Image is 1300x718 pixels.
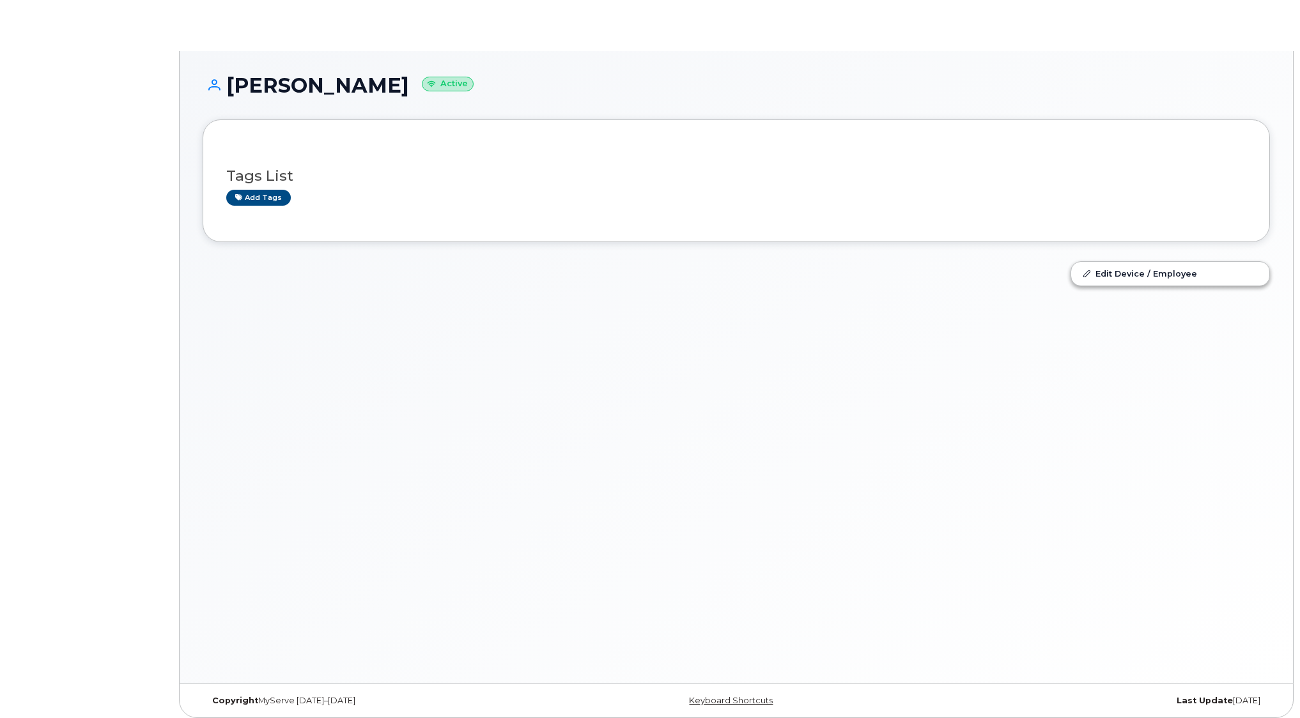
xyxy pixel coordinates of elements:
a: Keyboard Shortcuts [689,696,773,705]
strong: Last Update [1177,696,1233,705]
a: Add tags [226,190,291,206]
h1: [PERSON_NAME] [203,74,1270,96]
a: Edit Device / Employee [1071,262,1269,285]
strong: Copyright [212,696,258,705]
div: [DATE] [914,696,1270,706]
small: Active [422,77,474,91]
div: MyServe [DATE]–[DATE] [203,696,559,706]
h3: Tags List [226,168,1246,184]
